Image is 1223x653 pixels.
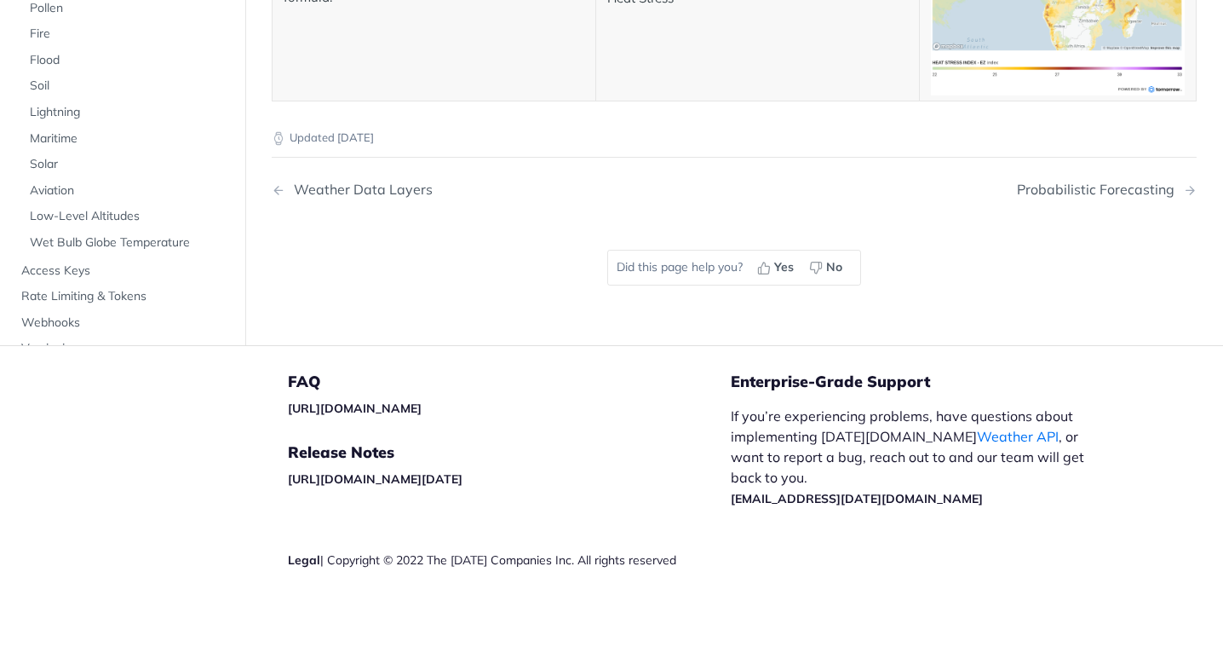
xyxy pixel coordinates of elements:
h5: Enterprise-Grade Support [731,372,1129,392]
div: | Copyright © 2022 The [DATE] Companies Inc. All rights reserved [288,552,731,569]
button: Yes [751,255,803,280]
span: Webhooks [21,314,228,331]
a: Next Page: Probabilistic Forecasting [1017,182,1197,198]
span: Solar [30,156,228,173]
span: No [826,258,842,276]
a: Legal [288,552,320,568]
a: Flood [21,47,233,72]
a: Rate Limiting & Tokens [13,284,233,309]
div: Probabilistic Forecasting [1017,182,1183,198]
a: [EMAIL_ADDRESS][DATE][DOMAIN_NAME] [731,491,983,506]
a: Solar [21,152,233,177]
span: Fire [30,26,228,43]
a: Access Keys [13,257,233,283]
span: Access Keys [21,262,228,279]
a: Wet Bulb Globe Temperature [21,230,233,256]
span: Versioning [21,340,228,357]
a: Webhooks [13,309,233,335]
span: Low-Level Altitudes [30,208,228,225]
div: Weather Data Layers [285,182,433,198]
a: Fire [21,21,233,47]
h5: FAQ [288,372,731,392]
span: Yes [774,258,794,276]
span: Lightning [30,104,228,121]
span: Soil [30,78,228,95]
a: Weather API [977,428,1059,445]
a: Previous Page: Weather Data Layers [272,182,668,198]
a: Low-Level Altitudes [21,204,233,229]
span: Aviation [30,182,228,199]
a: Soil [21,73,233,99]
a: Versioning [13,336,233,361]
span: Rate Limiting & Tokens [21,288,228,305]
span: Wet Bulb Globe Temperature [30,234,228,251]
span: Flood [30,51,228,68]
a: Lightning [21,100,233,125]
a: [URL][DOMAIN_NAME][DATE] [288,471,462,487]
button: No [803,255,852,280]
span: Maritime [30,130,228,147]
nav: Pagination Controls [272,165,1197,215]
div: Did this page help you? [607,250,861,286]
a: Maritime [21,125,233,151]
p: Updated [DATE] [272,130,1197,147]
p: If you’re experiencing problems, have questions about implementing [DATE][DOMAIN_NAME] , or want ... [731,406,1102,508]
a: [URL][DOMAIN_NAME] [288,401,422,416]
a: Aviation [21,177,233,203]
h5: Release Notes [288,442,731,463]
